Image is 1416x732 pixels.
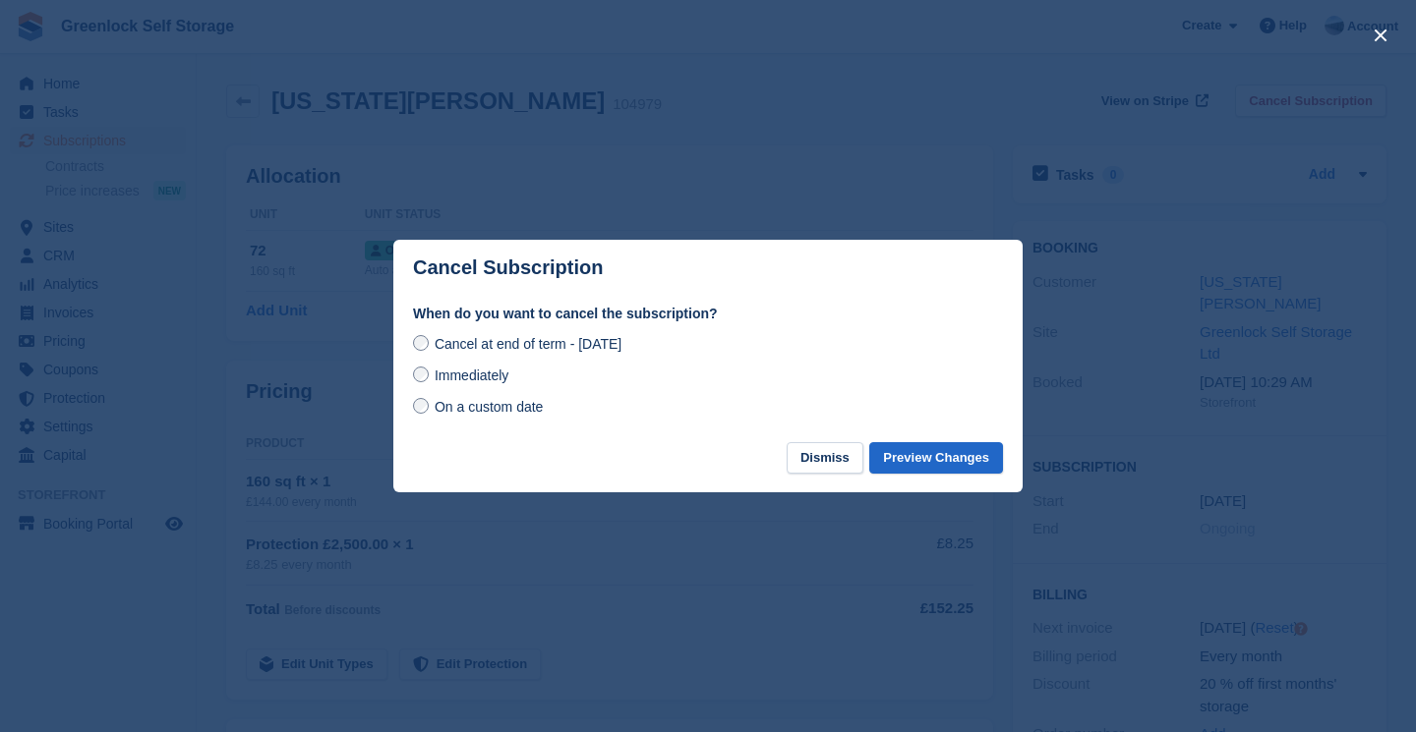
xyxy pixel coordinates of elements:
button: Preview Changes [869,442,1003,475]
span: Cancel at end of term - [DATE] [435,336,621,352]
span: Immediately [435,367,508,383]
span: On a custom date [435,399,544,415]
button: close [1365,20,1396,51]
button: Dismiss [787,442,863,475]
p: Cancel Subscription [413,256,603,279]
input: On a custom date [413,398,429,414]
label: When do you want to cancel the subscription? [413,304,1003,324]
input: Immediately [413,366,429,382]
input: Cancel at end of term - [DATE] [413,335,429,351]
